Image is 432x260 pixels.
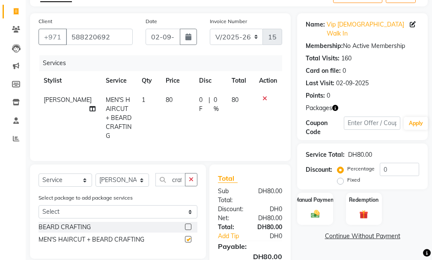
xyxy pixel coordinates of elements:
[347,176,360,184] label: Fixed
[250,187,289,205] div: DH80.00
[306,150,345,159] div: Service Total:
[306,66,341,75] div: Card on file:
[146,18,157,25] label: Date
[306,79,334,88] div: Last Visit:
[214,96,221,114] span: 0 %
[306,42,419,51] div: No Active Membership
[306,54,340,63] div: Total Visits:
[39,55,289,71] div: Services
[226,71,254,90] th: Total
[250,223,289,232] div: DH80.00
[256,232,289,241] div: DH0
[327,91,330,100] div: 0
[209,96,210,114] span: |
[404,117,428,130] button: Apply
[44,96,92,104] span: [PERSON_NAME]
[210,18,247,25] label: Invoice Number
[101,71,137,90] th: Service
[212,232,256,241] a: Add Tip
[39,235,144,244] div: MEN'S HAIRCUT + BEARD CRAFTING
[218,174,238,183] span: Total
[161,71,194,90] th: Price
[39,223,91,232] div: BEARD CRAFTING
[341,54,352,63] div: 160
[250,214,289,223] div: DH80.00
[106,96,131,140] span: MEN'S HAIRCUT + BEARD CRAFTING
[39,194,133,202] label: Select package to add package services
[212,241,289,251] div: Payable:
[194,71,226,90] th: Disc
[347,165,375,173] label: Percentage
[254,71,282,90] th: Action
[349,196,378,204] label: Redemption
[306,165,332,174] div: Discount:
[343,66,346,75] div: 0
[306,91,325,100] div: Points:
[155,173,185,186] input: Search or Scan
[142,96,145,104] span: 1
[295,196,336,204] label: Manual Payment
[39,18,52,25] label: Client
[306,119,343,137] div: Coupon Code
[306,42,343,51] div: Membership:
[344,117,400,130] input: Enter Offer / Coupon Code
[336,79,369,88] div: 02-09-2025
[327,20,410,38] a: Vip [DEMOGRAPHIC_DATA] Walk In
[212,187,250,205] div: Sub Total:
[212,223,250,232] div: Total:
[299,232,426,241] a: Continue Without Payment
[39,71,101,90] th: Stylist
[357,209,371,220] img: _gift.svg
[212,205,250,214] div: Discount:
[66,29,133,45] input: Search by Name/Mobile/Email/Code
[250,205,289,214] div: DH0
[199,96,206,114] span: 0 F
[166,96,173,104] span: 80
[308,209,322,219] img: _cash.svg
[212,214,250,223] div: Net:
[137,71,161,90] th: Qty
[306,104,332,113] span: Packages
[232,96,238,104] span: 80
[306,20,325,38] div: Name:
[348,150,372,159] div: DH80.00
[39,29,67,45] button: +971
